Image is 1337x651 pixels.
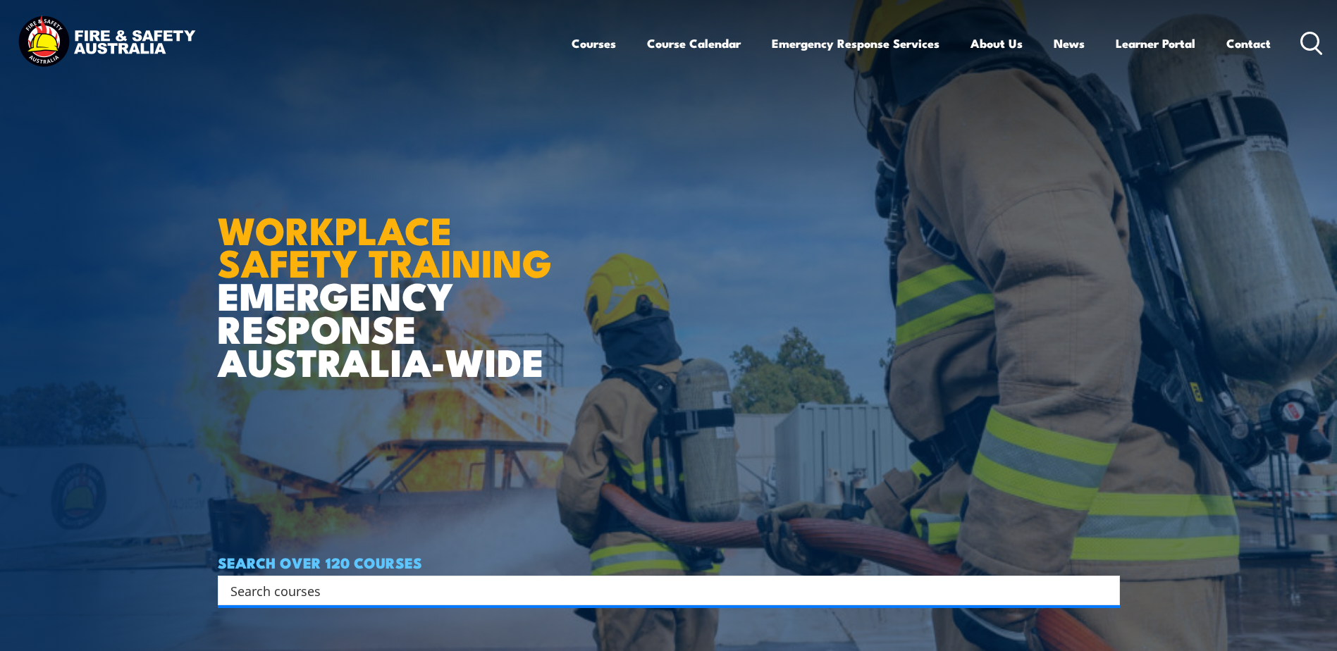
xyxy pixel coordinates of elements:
a: About Us [971,25,1023,62]
a: Contact [1226,25,1271,62]
h4: SEARCH OVER 120 COURSES [218,554,1120,570]
input: Search input [230,580,1089,601]
a: News [1054,25,1085,62]
strong: WORKPLACE SAFETY TRAINING [218,199,552,291]
a: Learner Portal [1116,25,1195,62]
form: Search form [233,581,1092,600]
h1: EMERGENCY RESPONSE AUSTRALIA-WIDE [218,178,562,378]
a: Emergency Response Services [772,25,939,62]
a: Course Calendar [647,25,741,62]
button: Search magnifier button [1095,581,1115,600]
a: Courses [572,25,616,62]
